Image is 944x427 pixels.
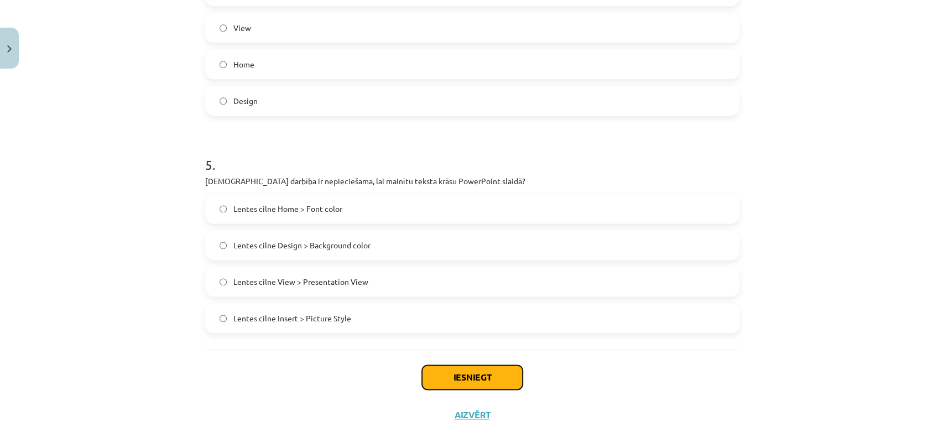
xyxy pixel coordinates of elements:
span: Home [233,59,254,70]
span: View [233,22,251,34]
span: Lentes cilne Home > Font color [233,203,342,215]
img: icon-close-lesson-0947bae3869378f0d4975bcd49f059093ad1ed9edebbc8119c70593378902aed.svg [7,45,12,53]
input: Lentes cilne Home > Font color [220,205,227,212]
button: Aizvērt [451,409,493,420]
input: Lentes cilne Insert > Picture Style [220,315,227,322]
input: Lentes cilne Design > Background color [220,242,227,249]
span: Design [233,95,258,107]
input: Home [220,61,227,68]
button: Iesniegt [422,365,523,389]
p: [DEMOGRAPHIC_DATA] darbība ir nepieciešama, lai mainītu teksta krāsu PowerPoint slaidā? [205,175,739,187]
span: Lentes cilne Insert > Picture Style [233,313,351,324]
h1: 5 . [205,138,739,172]
span: Lentes cilne Design > Background color [233,239,371,251]
span: Lentes cilne View > Presentation View [233,276,368,288]
input: View [220,24,227,32]
input: Design [220,97,227,105]
input: Lentes cilne View > Presentation View [220,278,227,285]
